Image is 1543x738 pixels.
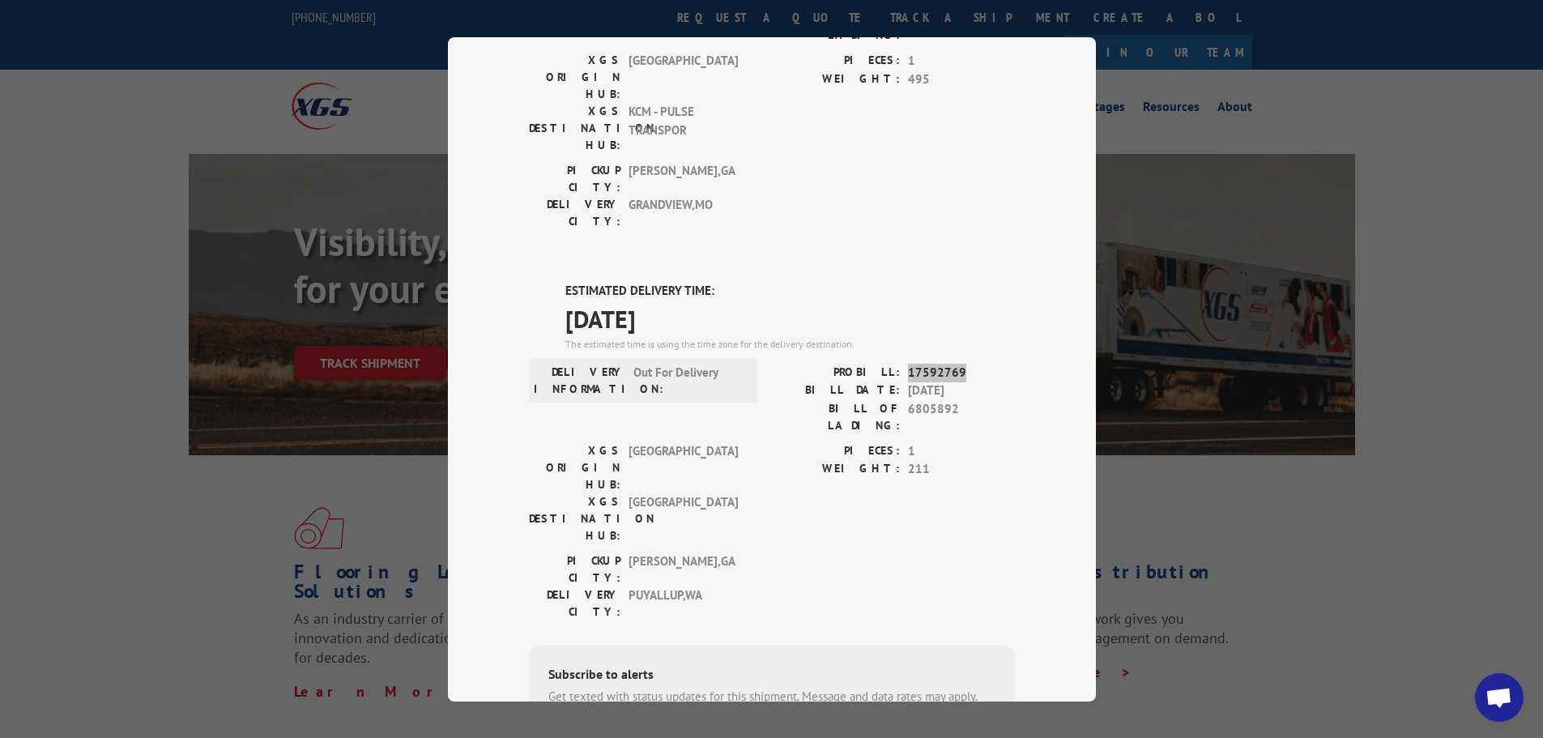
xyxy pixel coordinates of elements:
[772,382,900,400] label: BILL DATE:
[629,493,738,544] span: [GEOGRAPHIC_DATA]
[529,586,620,620] label: DELIVERY CITY:
[908,442,1015,460] span: 1
[772,52,900,70] label: PIECES:
[629,162,738,196] span: [PERSON_NAME] , GA
[529,493,620,544] label: XGS DESTINATION HUB:
[772,399,900,433] label: BILL OF LADING:
[908,363,1015,382] span: 17592769
[629,442,738,493] span: [GEOGRAPHIC_DATA]
[908,399,1015,433] span: 6805892
[772,363,900,382] label: PROBILL:
[772,70,900,88] label: WEIGHT:
[529,162,620,196] label: PICKUP CITY:
[529,103,620,154] label: XGS DESTINATION HUB:
[908,70,1015,88] span: 495
[629,196,738,230] span: GRANDVIEW , MO
[565,300,1015,336] span: [DATE]
[529,196,620,230] label: DELIVERY CITY:
[633,363,743,397] span: Out For Delivery
[629,103,738,154] span: KCM - PULSE TRANSPOR
[1475,673,1524,722] a: Open chat
[772,10,900,44] label: BILL OF LADING:
[908,10,1015,44] span: 6805892
[529,442,620,493] label: XGS ORIGIN HUB:
[908,382,1015,400] span: [DATE]
[629,552,738,586] span: [PERSON_NAME] , GA
[565,282,1015,301] label: ESTIMATED DELIVERY TIME:
[534,363,625,397] label: DELIVERY INFORMATION:
[908,52,1015,70] span: 1
[548,663,995,687] div: Subscribe to alerts
[548,687,995,723] div: Get texted with status updates for this shipment. Message and data rates may apply. Message frequ...
[565,336,1015,351] div: The estimated time is using the time zone for the delivery destination.
[629,52,738,103] span: [GEOGRAPHIC_DATA]
[772,442,900,460] label: PIECES:
[908,460,1015,479] span: 211
[529,552,620,586] label: PICKUP CITY:
[629,586,738,620] span: PUYALLUP , WA
[772,460,900,479] label: WEIGHT:
[529,52,620,103] label: XGS ORIGIN HUB:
